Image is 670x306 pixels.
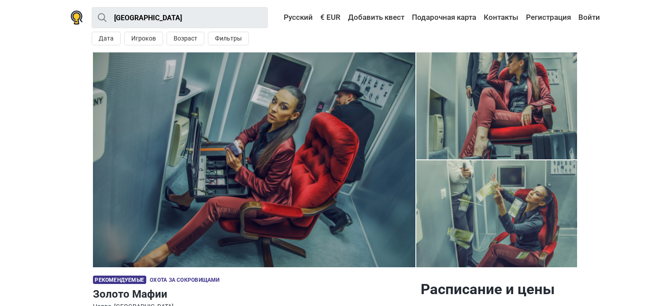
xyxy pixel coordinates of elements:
a: Золото Мафии photo 10 [93,52,415,267]
button: Фильтры [208,32,249,45]
img: Золото Мафии photo 5 [416,160,577,267]
a: Золото Мафии photo 4 [416,160,577,267]
h2: Расписание и цены [421,280,577,298]
img: Nowescape logo [70,11,83,25]
a: Войти [576,10,600,26]
a: Подарочная карта [410,10,478,26]
button: Возраст [167,32,204,45]
button: Игроков [124,32,163,45]
a: Контакты [481,10,521,26]
a: Русский [275,10,315,26]
input: Попробуйте “Лондон” [92,7,268,28]
span: Рекомендуемые [93,276,146,284]
a: € EUR [318,10,343,26]
button: Дата [92,32,121,45]
img: Золото Мафии photo 4 [416,52,577,159]
a: Регистрация [524,10,573,26]
span: Охота за сокровищами [150,277,219,283]
a: Добавить квест [346,10,407,26]
img: Золото Мафии photo 11 [93,52,415,267]
a: Золото Мафии photo 3 [416,52,577,159]
img: Русский [278,15,284,21]
h1: Золото Мафии [93,286,414,302]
